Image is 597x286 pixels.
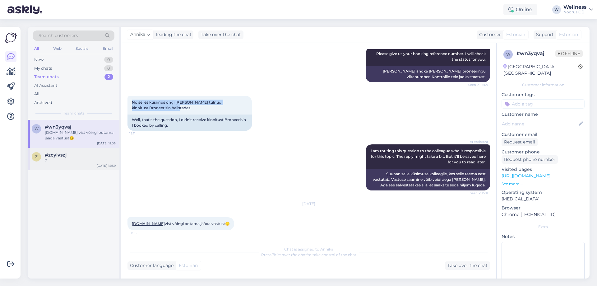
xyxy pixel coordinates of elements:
div: Noorus OÜ [563,10,586,15]
div: [PERSON_NAME] andke [PERSON_NAME] broneeringu viitenumber. Kontrollin teie jaoks staatust. [366,66,490,82]
a: [URL][DOMAIN_NAME] [502,173,550,179]
div: 2 [104,74,113,80]
i: 'Take over the chat' [271,252,308,257]
div: Online [503,4,537,15]
span: Please give us your booking reference number. I will check the status for you. [376,51,487,62]
div: Request email [502,138,538,146]
input: Add a tag [502,99,585,109]
div: [DOMAIN_NAME] vist võingi ootama jääda vastust😔 [45,130,116,141]
span: No selles küsimus ongi [PERSON_NAME] tulnud kinnitust.Broneerisin helistades [132,100,222,110]
span: Seen ✓ 15:11 [465,191,488,195]
div: Suunan selle küsimuse kolleegile, kes selle teema eest vastutab. Vastuse saamine võib veidi aega ... [366,169,490,190]
div: leading the chat [154,31,192,38]
div: Customer [477,31,501,38]
div: ? [45,158,116,163]
span: Search customers [39,32,78,39]
div: 0 [104,57,113,63]
div: Email [101,45,114,53]
p: Customer name [502,111,585,118]
span: #wn3yqvaj [45,124,71,130]
p: Notes [502,233,585,240]
p: [MEDICAL_DATA] [502,196,585,202]
div: Take over the chat [198,30,243,39]
div: Well, that's the question, I didn't receive kinnitust.Broneerisin I booked by calling. [127,115,252,131]
div: [DATE] 11:05 [97,141,116,146]
div: # wn3yqvaj [516,50,555,57]
span: z [35,154,38,159]
p: Visited pages [502,166,585,173]
div: Support [534,31,554,38]
span: Seen ✓ 15:09 [465,82,488,87]
div: Wellness [563,5,586,10]
div: My chats [34,65,52,72]
span: 11:05 [129,231,153,235]
div: [DATE] 15:59 [97,163,116,168]
p: Customer email [502,131,585,138]
span: Team chats [63,110,85,116]
div: Customer language [127,262,174,269]
p: Customer phone [502,149,585,155]
span: I am routing this question to the colleague who is responsible for this topic. The reply might ta... [371,148,487,164]
span: 15:11 [129,131,153,136]
a: WellnessNoorus OÜ [563,5,593,15]
div: Request phone number [502,155,558,164]
div: Archived [34,100,52,106]
div: Customer information [502,82,585,88]
span: Estonian [179,262,198,269]
span: vist võingi ootama jääda vastust😔 [132,221,230,226]
span: Estonian [559,31,578,38]
div: [DATE] [127,201,490,207]
span: Annika [130,31,145,38]
div: 0 [104,65,113,72]
span: Estonian [506,31,525,38]
span: w [35,126,39,131]
div: Take over the chat [445,261,490,270]
input: Add name [502,120,577,127]
div: Web [52,45,63,53]
p: Chrome [TECHNICAL_ID] [502,211,585,218]
span: Press to take control of the chat [261,252,356,257]
div: AI Assistant [34,82,57,89]
div: All [33,45,40,53]
p: Operating system [502,189,585,196]
div: W [552,5,561,14]
span: AI Assistant [465,139,488,144]
div: [GEOGRAPHIC_DATA], [GEOGRAPHIC_DATA] [503,63,578,77]
div: Team chats [34,74,59,80]
a: [DOMAIN_NAME] [132,221,165,226]
p: Browser [502,205,585,211]
p: See more ... [502,181,585,187]
p: Customer tags [502,91,585,98]
span: w [506,52,510,57]
span: #zcylvszj [45,152,67,158]
img: Askly Logo [5,32,17,44]
span: Offline [555,50,583,57]
span: Chat is assigned to Annika [284,247,333,251]
div: New [34,57,44,63]
div: All [34,91,39,97]
div: Extra [502,224,585,230]
div: Socials [74,45,90,53]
